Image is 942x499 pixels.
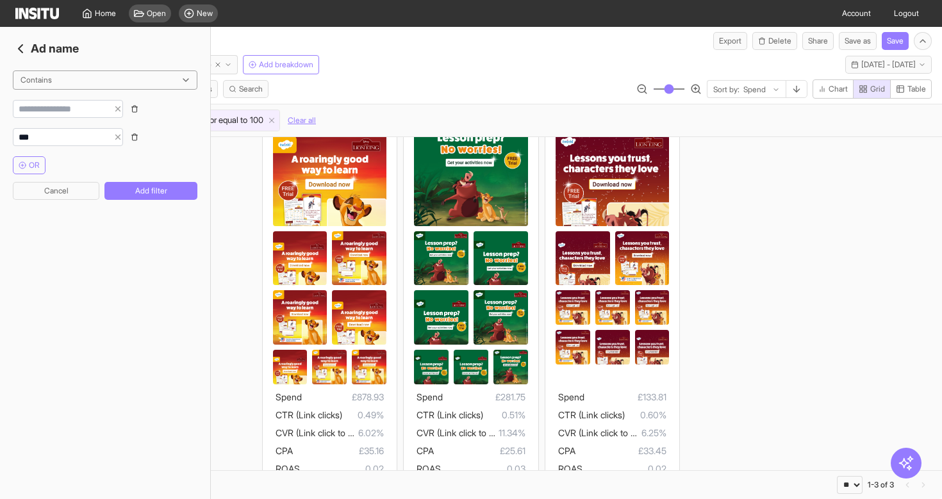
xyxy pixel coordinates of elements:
[197,8,213,19] span: New
[713,85,740,95] span: Sort by:
[853,79,891,99] button: Grid
[907,84,926,94] span: Table
[239,84,263,94] span: Search
[95,8,116,19] span: Home
[13,182,99,200] button: Cancel
[358,425,384,441] span: 6.02%
[113,133,122,142] button: Clear input
[113,104,122,113] button: Clear input
[584,389,666,405] span: £133.81
[558,391,584,402] span: Spend
[575,443,666,459] span: £33.45
[417,391,443,402] span: Spend
[342,407,384,423] span: 0.49%
[243,55,319,74] button: Add breakdown
[641,425,666,441] span: 6.25%
[276,391,302,402] span: Spend
[417,463,441,474] span: ROAS
[104,182,197,200] button: Add filter
[882,32,909,50] button: Save
[29,160,40,170] span: OR
[845,56,932,74] button: [DATE] - [DATE]
[259,60,313,70] span: Add breakdown
[276,427,388,438] span: CVR (Link click to purchase)
[890,79,932,99] button: Table
[147,8,166,19] span: Open
[434,443,525,459] span: £25.61
[802,32,834,50] button: Share
[443,389,525,405] span: £281.75
[558,427,670,438] span: CVR (Link click to purchase)
[499,425,525,441] span: 11.34%
[13,156,45,174] button: OR
[483,407,525,423] span: 0.51%
[752,32,797,50] button: Delete
[300,461,384,477] span: 0.02
[625,407,666,423] span: 0.60%
[868,480,894,490] div: 1-3 of 3
[302,389,384,405] span: £878.93
[276,409,342,420] span: CTR (Link clicks)
[839,32,877,50] button: Save as
[870,84,885,94] span: Grid
[558,445,575,456] span: CPA
[15,8,59,19] img: Logo
[829,84,848,94] span: Chart
[417,427,529,438] span: CVR (Link click to purchase)
[223,80,269,98] button: Search
[417,445,434,456] span: CPA
[713,32,747,50] button: Export
[861,60,916,70] span: [DATE] - [DATE]
[417,409,483,420] span: CTR (Link clicks)
[276,463,300,474] span: ROAS
[583,461,666,477] span: 0.02
[441,461,525,477] span: 0.03
[558,409,625,420] span: CTR (Link clicks)
[293,443,384,459] span: £35.16
[288,110,316,131] button: Clear all
[13,40,79,58] span: Ad name
[813,79,854,99] button: Chart
[558,463,583,474] span: ROAS
[250,114,263,127] span: 100
[276,445,293,456] span: CPA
